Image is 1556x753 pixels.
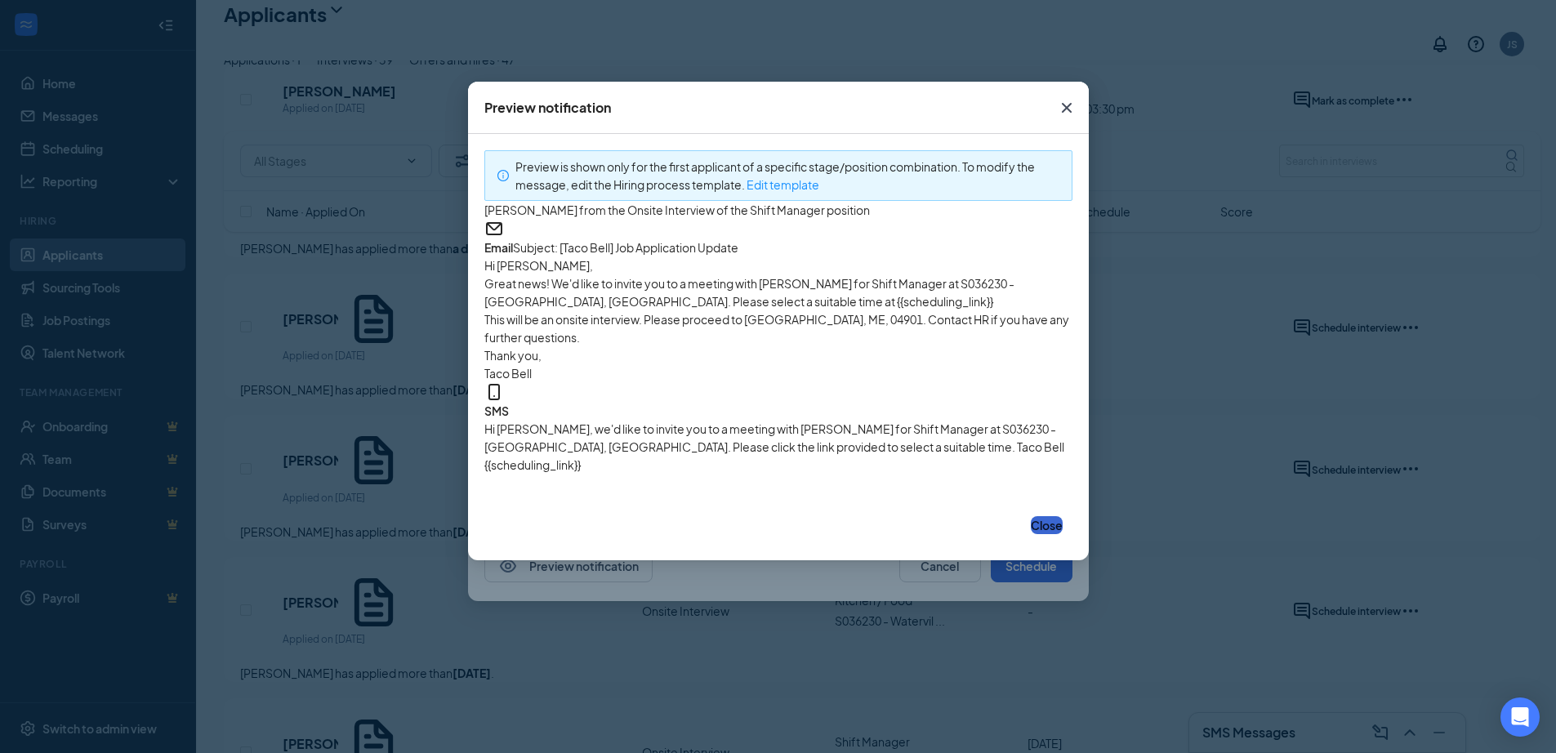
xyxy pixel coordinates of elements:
[497,170,509,181] span: info-circle
[484,219,504,238] svg: Email
[484,256,1072,274] p: Hi [PERSON_NAME],
[484,99,611,117] div: Preview notification
[484,420,1072,474] div: Hi [PERSON_NAME], we'd like to invite you to a meeting with [PERSON_NAME] for Shift Manager at S0...
[484,346,1072,364] p: Thank you,
[484,219,1072,255] span: Email
[484,203,870,217] span: [PERSON_NAME] from the Onsite Interview of the Shift Manager position
[515,159,1035,192] span: Preview is shown only for the first applicant of a specific stage/position combination. To modify...
[747,177,819,192] a: Edit template
[513,240,738,255] span: Subject: [Taco Bell] Job Application Update
[484,382,504,402] svg: MobileSms
[1031,516,1063,534] button: Close
[1500,697,1540,737] div: Open Intercom Messenger
[484,364,1072,382] p: Taco Bell
[484,382,1072,418] span: SMS
[1057,98,1077,118] svg: Cross
[484,310,1072,346] p: This will be an onsite interview. Please proceed to [GEOGRAPHIC_DATA], ME, 04901. Contact HR if y...
[484,274,1072,310] p: Great news! We'd like to invite you to a meeting with [PERSON_NAME] for Shift Manager at S036230 ...
[1045,82,1089,134] button: Close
